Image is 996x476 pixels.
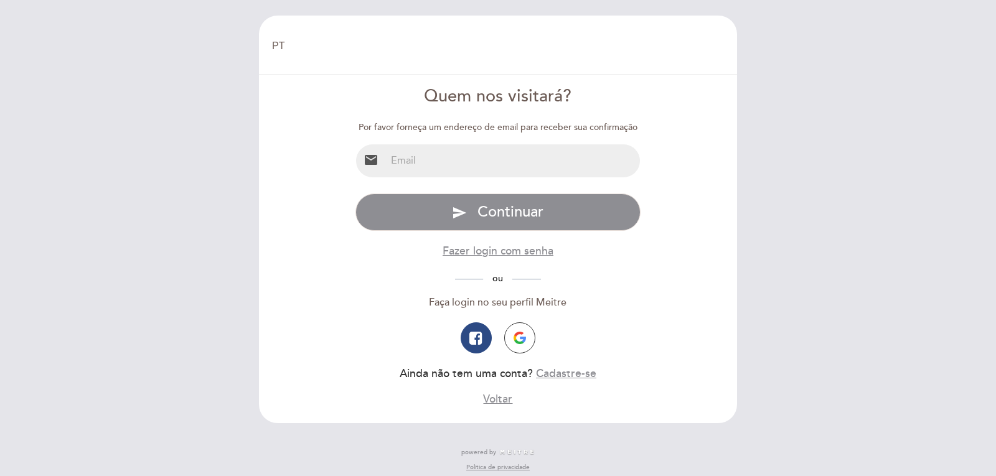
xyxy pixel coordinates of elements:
input: Email [386,144,641,177]
img: icon-google.png [514,332,526,344]
a: Política de privacidade [466,463,530,472]
div: Quem nos visitará? [355,85,641,109]
span: ou [483,273,512,284]
span: Ainda não tem uma conta? [400,367,533,380]
div: Por favor forneça um endereço de email para receber sua confirmação [355,121,641,134]
button: Cadastre-se [536,366,596,381]
a: powered by [461,448,535,457]
i: email [364,152,378,167]
button: Voltar [483,391,512,407]
img: MEITRE [499,449,535,455]
div: Faça login no seu perfil Meitre [355,296,641,310]
button: send Continuar [355,194,641,231]
i: send [452,205,467,220]
button: Fazer login com senha [443,243,553,259]
span: powered by [461,448,496,457]
span: Continuar [477,203,543,221]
